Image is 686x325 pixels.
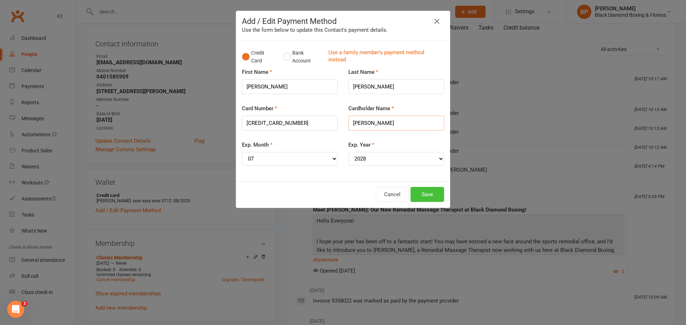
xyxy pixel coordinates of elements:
[348,116,444,131] input: Name on card
[328,49,441,65] a: Use a family member's payment method instead
[242,68,272,76] label: First Name
[348,104,394,113] label: Cardholder Name
[242,17,444,26] h4: Add / Edit Payment Method
[431,16,443,27] button: Close
[242,104,277,113] label: Card Number
[411,187,444,202] button: Save
[7,301,24,318] iframe: Intercom live chat
[22,301,28,306] span: 2
[376,187,409,202] button: Cancel
[283,46,323,68] button: Bank Account
[348,141,374,149] label: Exp. Year
[242,116,338,131] input: XXXX-XXXX-XXXX-XXXX
[242,141,273,149] label: Exp. Month
[242,46,275,68] button: Credit Card
[242,26,444,34] div: Use the form below to update this Contact's payment details.
[348,68,378,76] label: Last Name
